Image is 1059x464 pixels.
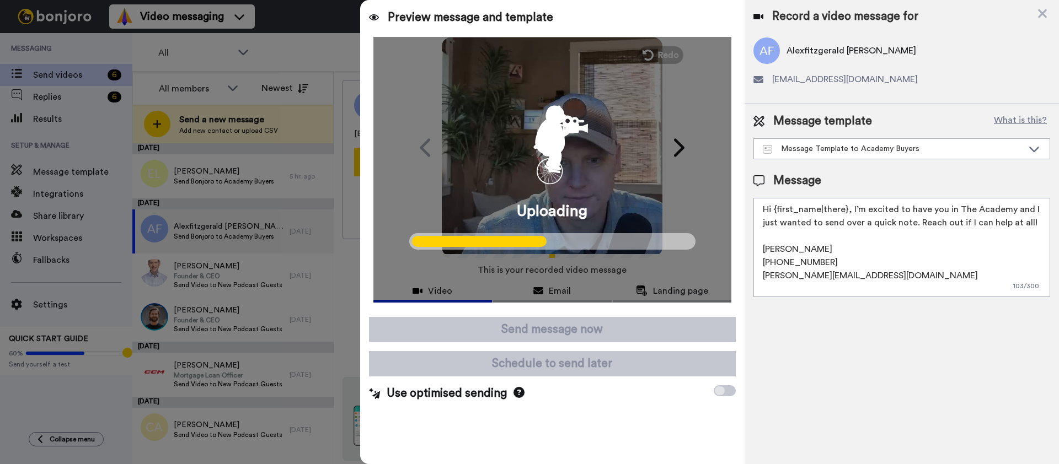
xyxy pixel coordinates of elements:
button: Send message now [369,317,736,342]
span: Uploading [517,200,587,222]
span: Hi [PERSON_NAME], [PERSON_NAME] is better with a friend! Looks like you've been loving [PERSON_NA... [48,31,165,171]
p: Message from Grant, sent 1w ago [48,41,167,51]
span: [EMAIL_ADDRESS][DOMAIN_NAME] [772,73,918,86]
img: Message-temps.svg [763,145,772,154]
span: Use optimised sending [387,385,507,402]
div: Message Template to Academy Buyers [763,143,1023,154]
span: Message template [773,113,872,130]
button: Schedule to send later [369,351,736,376]
textarea: Hi {first_name|there}, I’m excited to have you in The Academy and I just wanted to send over a qu... [753,198,1050,297]
div: message notification from Grant, 1w ago. Hi Erik, Bonjoro is better with a friend! Looks like you... [17,22,204,60]
div: animation [502,90,602,189]
span: Message [773,172,821,189]
button: What is this? [991,113,1050,130]
img: Profile image for Grant [25,32,42,50]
